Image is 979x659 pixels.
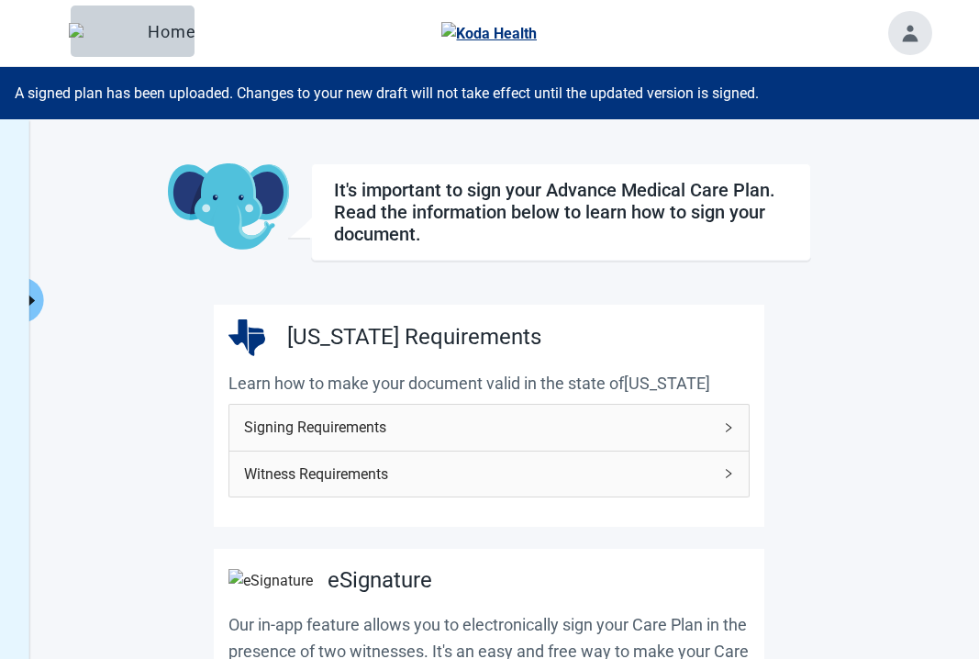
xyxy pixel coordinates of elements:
div: Witness Requirements [229,452,749,497]
img: eSignature [228,569,313,592]
div: Signing Requirements [229,405,749,450]
div: Home [85,22,180,40]
span: right [723,422,734,433]
p: Learn how to make your document valid in the state of [US_STATE] [228,371,750,397]
img: Koda Health [441,22,537,45]
h2: eSignature [328,564,432,598]
h2: [US_STATE] Requirements [287,320,541,355]
img: Texas [228,319,265,356]
span: Signing Requirements [244,416,712,439]
span: Witness Requirements [244,463,712,486]
span: right [723,468,734,479]
button: Toggle account menu [888,11,932,55]
button: Expand menu [21,277,44,323]
h1: It's important to sign your Advance Medical Care Plan. Read the information below to learn how to... [334,179,788,245]
span: caret-right [23,292,40,309]
button: ElephantHome [71,6,195,57]
img: Koda Elephant [168,163,288,251]
img: Elephant [69,23,140,39]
